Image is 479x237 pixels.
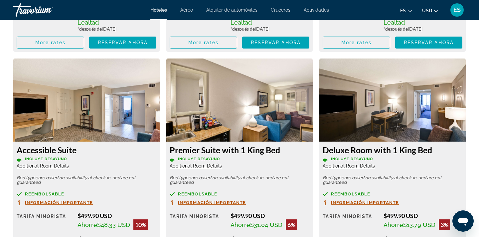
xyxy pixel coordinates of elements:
span: USD [422,8,432,13]
div: $499.90 USD [384,212,462,219]
h3: Accessible Suite [17,145,156,155]
div: 6% [286,219,297,230]
img: Premier Suite with 1 King Bed [166,59,313,142]
span: Ahorre [384,221,403,228]
a: Hoteles [150,7,167,13]
button: More rates [170,37,237,49]
span: Información importante [331,200,399,205]
a: Reembolsable [323,191,462,196]
span: Reembolsable [25,192,64,196]
button: Reservar ahora [242,37,310,49]
span: después de [232,26,255,32]
span: Información importante [25,200,93,205]
span: Additional Room Details [323,163,375,169]
a: Aéreo [180,7,193,13]
div: * [DATE] [231,26,309,32]
h3: Premier Suite with 1 King Bed [170,145,309,155]
span: Reembolsable [331,192,370,196]
div: Tarifa Minorista [17,212,73,230]
p: Bed types are based on availability at check-in, and are not guaranteed. [17,176,156,185]
h3: Deluxe Room with 1 King Bed [323,145,462,155]
button: Información importante [17,200,93,205]
iframe: Button to launch messaging window [452,210,474,232]
span: Additional Room Details [170,163,222,169]
a: Alquiler de automóviles [206,7,257,13]
span: Ahorre [78,221,97,228]
button: More rates [17,37,84,49]
button: Change currency [422,6,438,15]
a: Travorium [13,1,80,19]
button: Change language [400,6,412,15]
span: Reservar ahora [251,40,301,45]
a: Reembolsable [170,191,309,196]
span: Incluye desayuno [25,157,67,161]
div: 10% [133,219,148,230]
span: es [400,8,406,13]
div: $499.90 USD [78,212,156,219]
a: Reembolsable [17,191,156,196]
span: Reembolsable [178,192,217,196]
button: Reservar ahora [395,37,463,49]
button: More rates [323,37,390,49]
p: Bed types are based on availability at check-in, and are not guaranteed. [170,176,309,185]
button: Información importante [170,200,246,205]
p: Bed types are based on availability at check-in, and are not guaranteed. [323,176,462,185]
div: 3% [439,219,450,230]
img: Deluxe Room with 1 King Bed [319,59,466,142]
button: User Menu [448,3,466,17]
a: Cruceros [271,7,290,13]
span: después de [79,26,102,32]
span: Incluye desayuno [331,157,373,161]
button: Reservar ahora [89,37,157,49]
span: Información importante [178,200,246,205]
span: ES [453,7,461,13]
img: Accessible Suite [13,59,160,142]
span: Reservar ahora [404,40,454,45]
div: * [DATE] [384,26,462,32]
span: Additional Room Details [17,163,69,169]
span: More rates [341,40,372,45]
span: después de [385,26,408,32]
div: Tarifa Minorista [170,212,226,230]
span: Incluye desayuno [178,157,220,161]
span: $13.79 USD [403,221,435,228]
span: Ahorre [231,221,250,228]
div: Tarifa Minorista [323,212,379,230]
div: * [DATE] [78,26,156,32]
span: More rates [35,40,66,45]
span: $31.04 USD [250,221,282,228]
div: $499.90 USD [231,212,309,219]
span: More rates [188,40,219,45]
span: Reservar ahora [98,40,148,45]
button: Información importante [323,200,399,205]
a: Actividades [304,7,329,13]
span: $48.33 USD [97,221,130,228]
